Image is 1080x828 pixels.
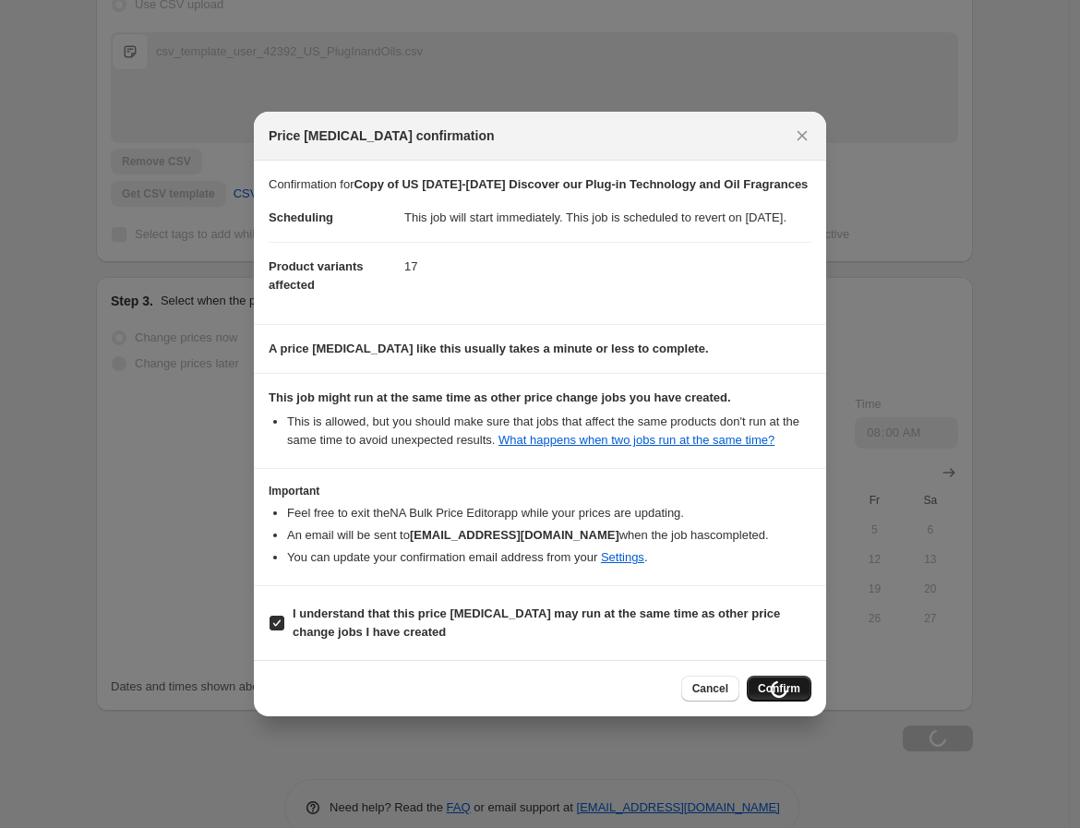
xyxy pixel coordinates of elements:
[681,676,739,702] button: Cancel
[269,259,364,292] span: Product variants affected
[404,194,811,242] dd: This job will start immediately. This job is scheduled to revert on [DATE].
[354,177,808,191] b: Copy of US [DATE]-[DATE] Discover our Plug-in Technology and Oil Fragrances
[269,390,731,404] b: This job might run at the same time as other price change jobs you have created.
[269,126,495,145] span: Price [MEDICAL_DATA] confirmation
[287,526,811,545] li: An email will be sent to when the job has completed .
[269,175,811,194] p: Confirmation for
[404,242,811,291] dd: 17
[287,548,811,567] li: You can update your confirmation email address from your .
[601,550,644,564] a: Settings
[287,413,811,450] li: This is allowed, but you should make sure that jobs that affect the same products don ' t run at ...
[498,433,774,447] a: What happens when two jobs run at the same time?
[287,504,811,522] li: Feel free to exit the NA Bulk Price Editor app while your prices are updating.
[410,528,619,542] b: [EMAIL_ADDRESS][DOMAIN_NAME]
[269,342,709,355] b: A price [MEDICAL_DATA] like this usually takes a minute or less to complete.
[293,606,780,639] b: I understand that this price [MEDICAL_DATA] may run at the same time as other price change jobs I...
[789,123,815,149] button: Close
[269,210,333,224] span: Scheduling
[269,484,811,498] h3: Important
[692,681,728,696] span: Cancel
